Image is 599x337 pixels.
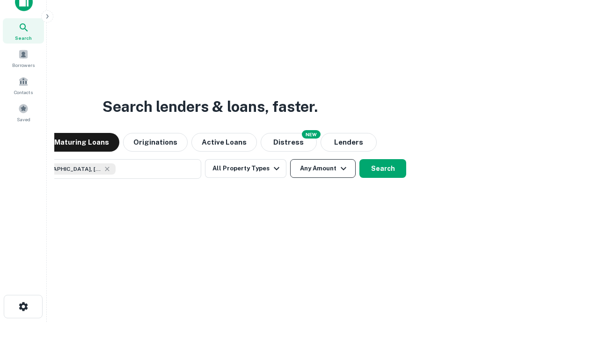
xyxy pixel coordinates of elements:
button: Lenders [321,133,377,152]
button: All Property Types [205,159,286,178]
a: Borrowers [3,45,44,71]
span: Contacts [14,88,33,96]
a: Contacts [3,73,44,98]
button: [GEOGRAPHIC_DATA], [GEOGRAPHIC_DATA], [GEOGRAPHIC_DATA] [14,159,201,179]
button: Any Amount [290,159,356,178]
button: Active Loans [191,133,257,152]
button: Originations [123,133,188,152]
div: NEW [302,130,321,139]
span: Search [15,34,32,42]
iframe: Chat Widget [552,262,599,307]
span: [GEOGRAPHIC_DATA], [GEOGRAPHIC_DATA], [GEOGRAPHIC_DATA] [31,165,102,173]
button: Maturing Loans [44,133,119,152]
span: Borrowers [12,61,35,69]
span: Saved [17,116,30,123]
h3: Search lenders & loans, faster. [102,95,318,118]
a: Saved [3,100,44,125]
button: Search distressed loans with lien and other non-mortgage details. [261,133,317,152]
button: Search [359,159,406,178]
a: Search [3,18,44,44]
